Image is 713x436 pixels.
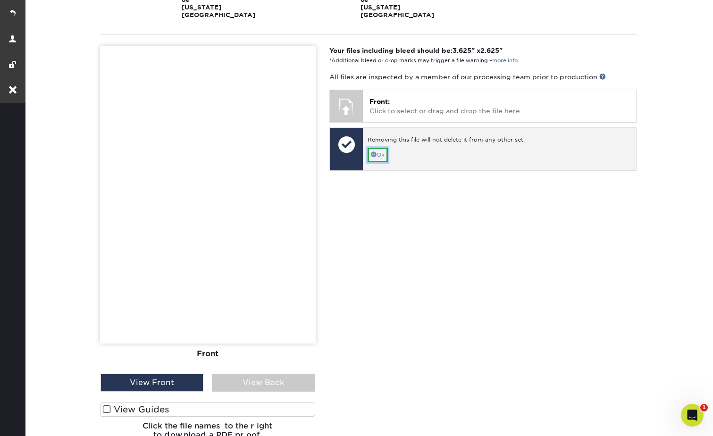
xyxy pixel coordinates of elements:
p: All files are inspected by a member of our processing team prior to production. [329,72,637,82]
iframe: Intercom live chat [681,404,704,427]
span: 2.625 [480,47,499,54]
span: 3.625 [453,47,471,54]
span: Front: [369,98,390,105]
small: *Additional bleed or crop marks may trigger a file warning – [329,58,518,64]
div: View Front [101,374,203,392]
a: Ok [368,148,388,162]
a: more info [492,58,518,64]
p: Click to select or drag and drop the file here. [369,97,629,116]
div: Front [100,344,316,364]
div: View Back [212,374,315,392]
iframe: Google Customer Reviews [2,407,80,433]
span: 1 [700,404,708,411]
div: Removing this file will not delete it from any other set. [368,136,631,148]
label: View Guides [100,402,316,417]
strong: Your files including bleed should be: " x " [329,47,503,54]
